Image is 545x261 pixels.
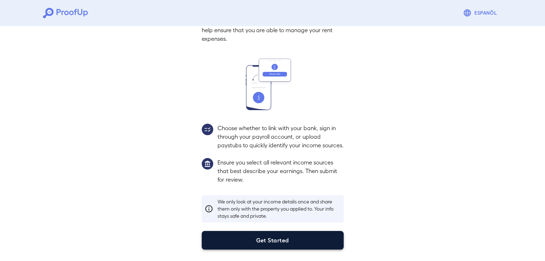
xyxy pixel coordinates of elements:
img: transfer_money.svg [246,59,300,110]
img: group2.svg [202,124,213,135]
button: Espanõl [460,6,502,20]
button: Get Started [202,231,344,250]
p: In this step, you'll share your income sources with us to help ensure that you are able to manage... [202,17,344,43]
p: Ensure you select all relevant income sources that best describe your earnings. Then submit for r... [217,158,344,184]
p: We only look at your income details once and share them only with the property you applied to. Yo... [217,198,341,220]
img: group1.svg [202,158,213,169]
p: Choose whether to link with your bank, sign in through your payroll account, or upload paystubs t... [217,124,344,149]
